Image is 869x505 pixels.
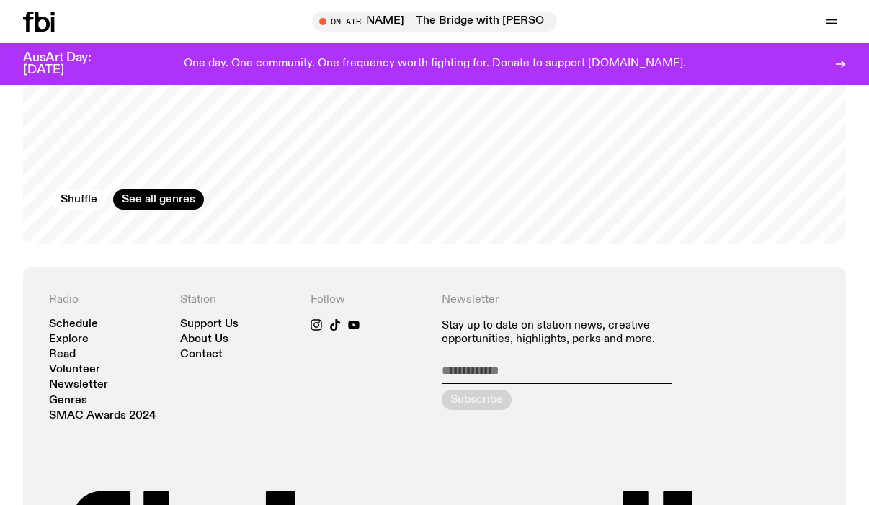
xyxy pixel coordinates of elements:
a: Schedule [49,319,98,330]
a: Genres [49,395,87,406]
p: Stay up to date on station news, creative opportunities, highlights, perks and more. [442,319,689,347]
a: Contact [180,349,223,360]
button: Subscribe [442,390,512,410]
a: Read [49,349,76,360]
button: On AirThe Bridge with [PERSON_NAME]The Bridge with [PERSON_NAME] [312,12,557,32]
h3: AusArt Day: [DATE] [23,52,115,76]
a: Explore [49,334,89,345]
p: One day. One community. One frequency worth fighting for. Donate to support [DOMAIN_NAME]. [184,58,686,71]
a: Support Us [180,319,239,330]
a: SMAC Awards 2024 [49,411,156,421]
a: About Us [180,334,228,345]
h4: Station [180,293,297,307]
a: Volunteer [49,365,100,375]
a: See all genres [113,189,204,210]
h4: Newsletter [442,293,689,307]
a: Newsletter [49,380,108,390]
h4: Radio [49,293,166,307]
button: Shuffle [52,189,106,210]
h4: Follow [311,293,427,307]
